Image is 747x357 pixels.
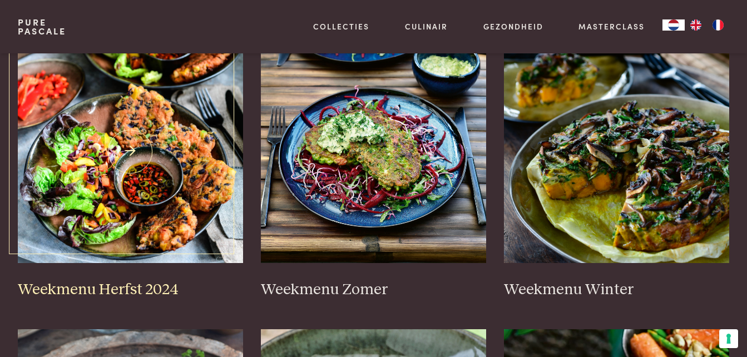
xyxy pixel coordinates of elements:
aside: Language selected: Nederlands [662,19,729,31]
a: NL [662,19,685,31]
img: Weekmenu Herfst 2024 [18,41,243,263]
a: Weekmenu Zomer Weekmenu Zomer [261,41,486,300]
img: Weekmenu Zomer [261,41,486,263]
img: Weekmenu Winter [504,41,729,263]
button: Uw voorkeuren voor toestemming voor trackingtechnologieën [719,329,738,348]
a: FR [707,19,729,31]
a: Masterclass [578,21,645,32]
a: EN [685,19,707,31]
a: Gezondheid [483,21,543,32]
h3: Weekmenu Herfst 2024 [18,280,243,300]
h3: Weekmenu Winter [504,280,729,300]
a: Weekmenu Herfst 2024 Weekmenu Herfst 2024 [18,41,243,300]
a: Culinair [405,21,448,32]
ul: Language list [685,19,729,31]
div: Language [662,19,685,31]
h3: Weekmenu Zomer [261,280,486,300]
a: Collecties [313,21,369,32]
a: PurePascale [18,18,66,36]
a: Weekmenu Winter Weekmenu Winter [504,41,729,300]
